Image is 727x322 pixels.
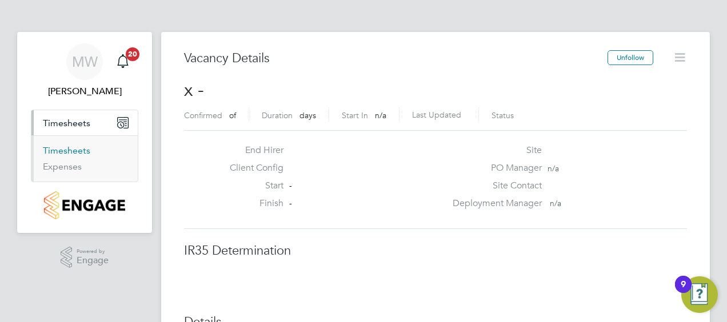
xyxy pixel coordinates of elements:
a: Timesheets [43,145,90,156]
span: x - [184,79,204,101]
h3: Vacancy Details [184,50,608,67]
label: Confirmed [184,110,222,120]
label: Start In [342,110,368,120]
label: Status [492,110,514,120]
label: End Hirer [221,144,283,156]
span: of [229,110,236,120]
div: 9 [681,284,686,299]
label: PO Manager [446,162,542,174]
label: Finish [221,198,283,210]
label: Site [446,144,542,156]
span: Mike Walsh [31,84,138,98]
span: n/a [548,163,559,174]
button: Timesheets [31,110,138,135]
span: n/a [550,198,561,208]
a: Expenses [43,161,82,172]
label: Site Contact [446,180,542,192]
button: Unfollow [608,50,653,65]
h3: IR35 Determination [184,243,687,259]
span: days [299,110,316,120]
img: countryside-properties-logo-retina.png [44,191,125,219]
label: Client Config [221,162,283,174]
span: Powered by [77,247,109,256]
label: Duration [262,110,293,120]
a: 20 [111,43,134,80]
span: - [289,198,292,208]
span: MW [72,54,98,69]
label: Deployment Manager [446,198,542,210]
div: Timesheets [31,135,138,182]
span: - [289,180,292,191]
span: 20 [126,47,139,61]
span: Timesheets [43,118,90,128]
a: Powered byEngage [61,247,109,268]
nav: Main navigation [17,32,152,233]
span: n/a [375,110,386,120]
button: Open Resource Center, 9 new notifications [681,276,718,313]
a: Go to home page [31,191,138,219]
a: MW[PERSON_NAME] [31,43,138,98]
label: Start [221,180,283,192]
label: Last Updated [412,110,461,120]
span: Engage [77,256,109,265]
